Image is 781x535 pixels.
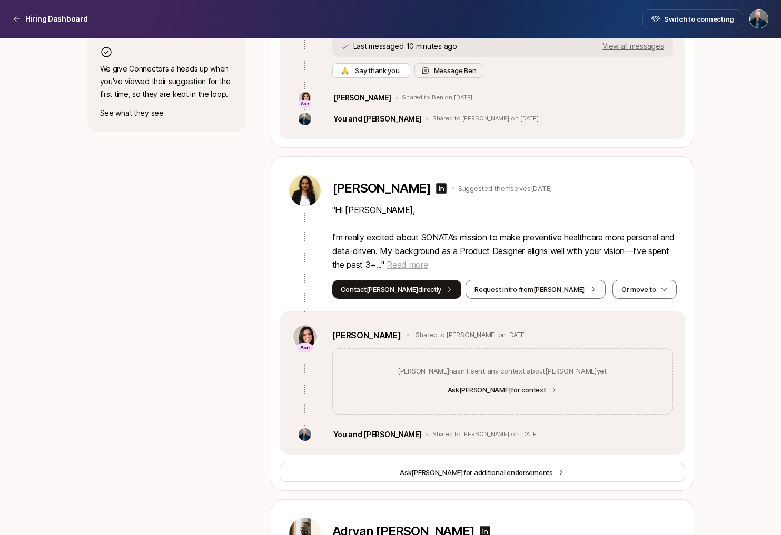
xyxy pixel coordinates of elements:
[280,463,685,482] button: Ask[PERSON_NAME]for additional endorsements
[300,344,310,352] p: Ace
[299,92,311,104] img: 71d7b91d_d7cb_43b4_a7ea_a9b2f2cc6e03.jpg
[416,330,526,340] p: Shared to [PERSON_NAME] on [DATE]
[332,36,673,57] button: Last messaged 10 minutes agoView all messages
[602,43,664,50] span: View all messages
[353,65,401,76] span: Say thank you
[293,325,317,348] img: 71d7b91d_d7cb_43b4_a7ea_a9b2f2cc6e03.jpg
[333,113,422,125] p: You and [PERSON_NAME]
[749,9,768,28] button: Sagan Schultz
[458,183,552,194] p: Suggested themselves [DATE]
[400,467,553,478] span: Ask for additional endorsements
[332,203,677,271] p: " Hi [PERSON_NAME], I’m really excited about SONATA’s mission to make preventive healthcare more ...
[25,13,88,25] p: Hiring Dashboard
[100,63,233,100] p: We give Connectors a heads up when you've viewed their suggestion for the first time, so they are...
[387,259,428,270] span: Read more
[301,100,310,107] p: Ace
[402,94,472,102] p: Shared to Ben on [DATE]
[289,175,321,206] img: 663c1892_aca5_46a9_b91a_f96ab784ba96.jpg
[432,115,539,123] p: Shared to [PERSON_NAME] on [DATE]
[642,9,743,28] button: Switch to connecting
[664,14,734,24] span: Switch to connecting
[441,382,563,397] button: Ask[PERSON_NAME]for context
[341,65,349,76] span: 🙏
[332,181,431,196] p: [PERSON_NAME]
[398,366,607,376] p: [PERSON_NAME] hasn't sent any context about [PERSON_NAME] yet
[332,63,410,78] button: 🙏 Say thank you
[299,428,311,441] img: ACg8ocLS2l1zMprXYdipp7mfi5ZAPgYYEnnfB-SEFN0Ix-QHc6UIcGI=s160-c
[411,468,463,477] span: [PERSON_NAME]
[299,113,311,125] img: ACg8ocLS2l1zMprXYdipp7mfi5ZAPgYYEnnfB-SEFN0Ix-QHc6UIcGI=s160-c
[333,428,422,441] p: You and [PERSON_NAME]
[100,107,233,119] p: See what they see
[432,431,539,438] p: Shared to [PERSON_NAME] on [DATE]
[333,92,391,104] p: [PERSON_NAME]
[466,280,606,299] button: Request intro from[PERSON_NAME]
[414,63,483,78] button: Message Ben
[332,328,401,342] a: [PERSON_NAME]
[332,280,462,299] button: Contact[PERSON_NAME]directly
[612,280,676,299] button: Or move to
[353,43,457,50] p: Last messaged 10 minutes ago
[750,10,768,28] img: Sagan Schultz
